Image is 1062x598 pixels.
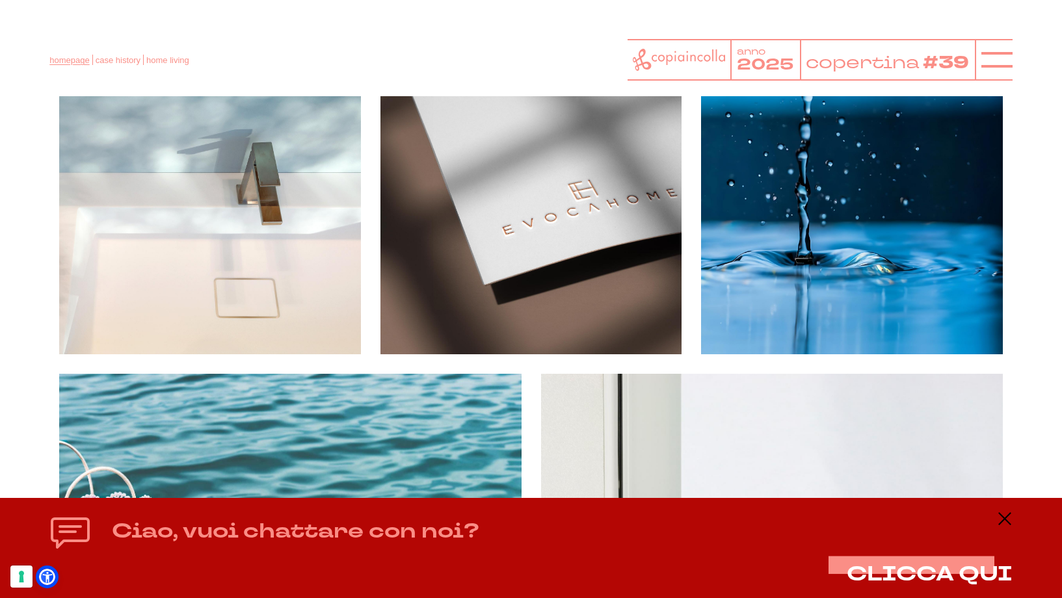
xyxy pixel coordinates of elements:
[49,55,89,65] a: homepage
[146,55,189,65] a: home living
[923,51,969,75] tspan: #39
[96,55,140,65] a: case history
[112,517,479,545] h4: Ciao, vuoi chattare con noi?
[10,565,33,588] button: Le tue preferenze relative al consenso per le tecnologie di tracciamento
[847,560,1013,588] span: CLICCA QUI
[737,45,765,57] tspan: anno
[805,51,919,73] tspan: copertina
[847,563,1013,585] button: CLICCA QUI
[737,53,793,75] tspan: 2025
[39,569,55,585] a: Open Accessibility Menu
